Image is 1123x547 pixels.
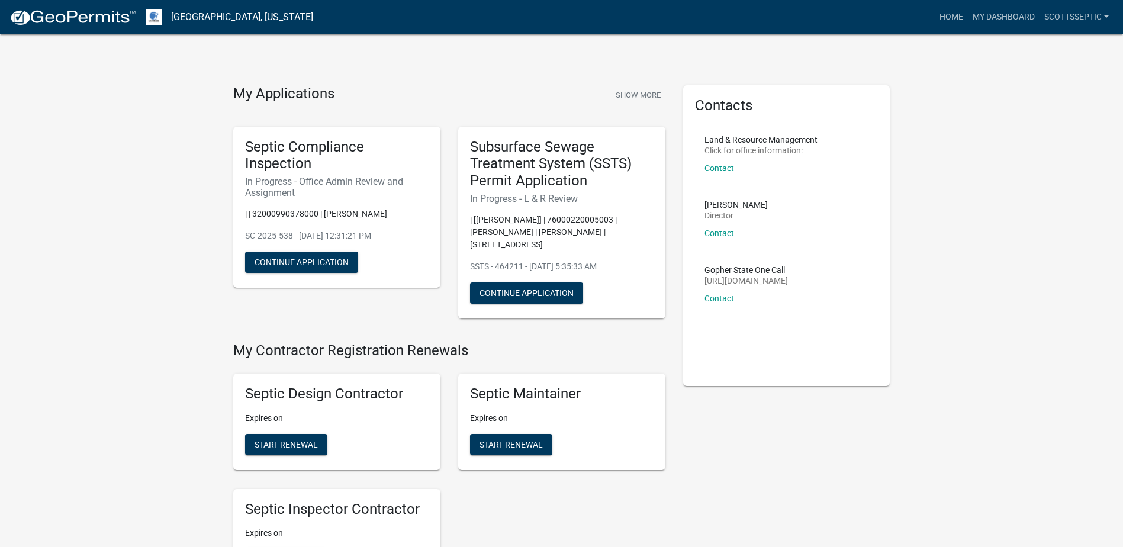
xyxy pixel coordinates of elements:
[704,294,734,303] a: Contact
[968,6,1040,28] a: My Dashboard
[255,439,318,449] span: Start Renewal
[480,439,543,449] span: Start Renewal
[245,208,429,220] p: | | 32000990378000 | [PERSON_NAME]
[470,193,654,204] h6: In Progress - L & R Review
[233,342,665,359] h4: My Contractor Registration Renewals
[704,266,788,274] p: Gopher State One Call
[245,139,429,173] h5: Septic Compliance Inspection
[1040,6,1114,28] a: scottsseptic
[233,85,334,103] h4: My Applications
[704,201,768,209] p: [PERSON_NAME]
[470,412,654,424] p: Expires on
[245,501,429,518] h5: Septic Inspector Contractor
[245,176,429,198] h6: In Progress - Office Admin Review and Assignment
[704,163,734,173] a: Contact
[611,85,665,105] button: Show More
[704,276,788,285] p: [URL][DOMAIN_NAME]
[704,211,768,220] p: Director
[245,434,327,455] button: Start Renewal
[704,229,734,238] a: Contact
[245,412,429,424] p: Expires on
[935,6,968,28] a: Home
[704,136,818,144] p: Land & Resource Management
[470,434,552,455] button: Start Renewal
[146,9,162,25] img: Otter Tail County, Minnesota
[470,139,654,189] h5: Subsurface Sewage Treatment System (SSTS) Permit Application
[245,385,429,403] h5: Septic Design Contractor
[470,282,583,304] button: Continue Application
[245,230,429,242] p: SC-2025-538 - [DATE] 12:31:21 PM
[470,260,654,273] p: SSTS - 464211 - [DATE] 5:35:33 AM
[470,385,654,403] h5: Septic Maintainer
[245,527,429,539] p: Expires on
[245,252,358,273] button: Continue Application
[171,7,313,27] a: [GEOGRAPHIC_DATA], [US_STATE]
[695,97,879,114] h5: Contacts
[470,214,654,251] p: | [[PERSON_NAME]] | 76000220005003 | [PERSON_NAME] | [PERSON_NAME] | [STREET_ADDRESS]
[704,146,818,155] p: Click for office information:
